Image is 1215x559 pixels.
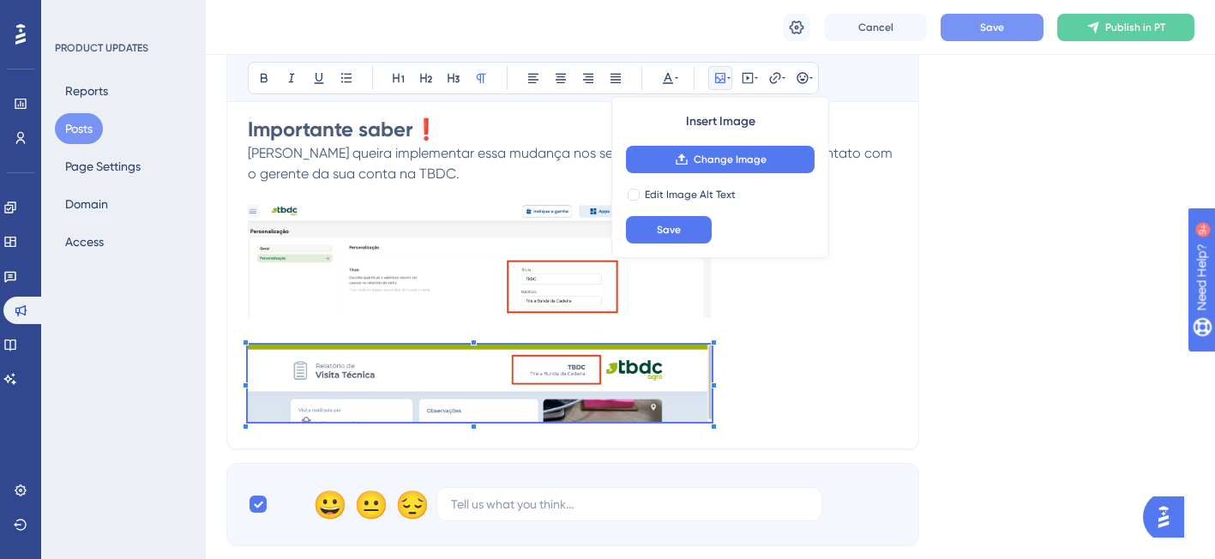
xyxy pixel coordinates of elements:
span: Save [980,21,1004,34]
button: Reports [55,75,118,106]
button: Access [55,226,114,257]
span: Edit Image Alt Text [645,188,736,201]
span: Insert Image [686,111,755,132]
strong: Importante saber [248,117,413,141]
div: 😐 [354,490,382,518]
button: Posts [55,113,103,144]
button: Save [941,14,1044,41]
span: Publish in PT [1105,21,1165,34]
input: Tell us what you think... [451,495,808,514]
span: Need Help? [40,4,107,25]
div: 😀 [313,490,340,518]
button: Domain [55,189,118,219]
span: [PERSON_NAME] queira implementar essa mudança nos seus relatórios de visita, entre em contato com... [248,145,896,182]
button: Save [626,216,712,243]
div: 😔 [395,490,423,518]
div: PRODUCT UPDATES [55,41,148,55]
span: ❗ [413,117,439,141]
iframe: UserGuiding AI Assistant Launcher [1143,491,1194,543]
button: Cancel [824,14,927,41]
span: Cancel [858,21,893,34]
button: Publish in PT [1057,14,1194,41]
span: Change Image [694,153,767,166]
button: Page Settings [55,151,151,182]
span: Save [657,223,681,237]
div: 9+ [117,9,127,22]
button: Change Image [626,146,815,173]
